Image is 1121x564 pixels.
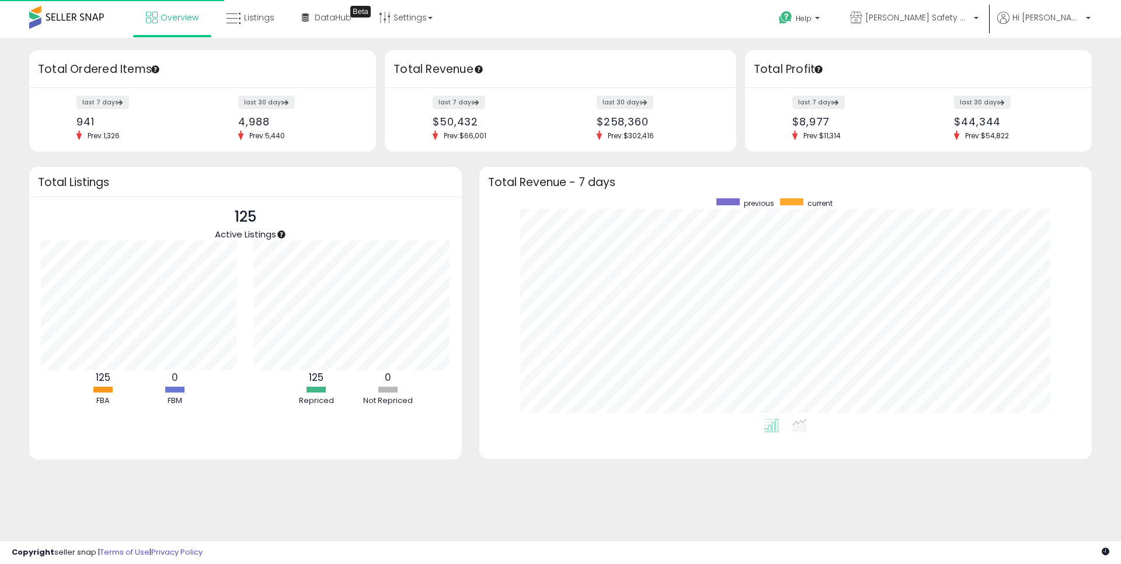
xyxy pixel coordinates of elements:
[281,395,351,407] div: Repriced
[798,131,847,141] span: Prev: $11,314
[792,96,845,109] label: last 7 days
[792,115,910,128] div: $8,977
[215,206,276,228] p: 125
[276,229,287,240] div: Tooltip anchor
[96,370,110,384] b: 125
[150,64,161,75] div: Tooltip anchor
[865,12,970,23] span: [PERSON_NAME] Safety & Supply
[385,370,391,384] b: 0
[38,61,367,78] h3: Total Ordered Items
[394,61,727,78] h3: Total Revenue
[997,12,1091,38] a: Hi [PERSON_NAME]
[744,198,774,208] span: previous
[76,96,129,109] label: last 7 days
[1012,12,1082,23] span: Hi [PERSON_NAME]
[238,115,356,128] div: 4,988
[433,96,485,109] label: last 7 days
[770,2,831,38] a: Help
[76,115,194,128] div: 941
[238,96,295,109] label: last 30 days
[244,12,274,23] span: Listings
[959,131,1015,141] span: Prev: $54,822
[68,395,138,407] div: FBA
[38,178,453,187] h3: Total Listings
[215,228,276,240] span: Active Listings
[315,12,351,23] span: DataHub
[140,395,210,407] div: FBM
[813,64,824,75] div: Tooltip anchor
[172,370,178,384] b: 0
[602,131,660,141] span: Prev: $302,416
[309,370,323,384] b: 125
[954,96,1011,109] label: last 30 days
[161,12,199,23] span: Overview
[488,178,1083,187] h3: Total Revenue - 7 days
[778,10,793,25] i: Get Help
[474,64,484,75] div: Tooltip anchor
[754,61,1083,78] h3: Total Profit
[350,6,371,17] div: Tooltip anchor
[597,115,716,128] div: $258,360
[243,131,291,141] span: Prev: 5,440
[807,198,833,208] span: current
[597,96,653,109] label: last 30 days
[796,13,812,23] span: Help
[353,395,423,407] div: Not Repriced
[433,115,552,128] div: $50,432
[82,131,126,141] span: Prev: 1,326
[954,115,1071,128] div: $44,344
[438,131,492,141] span: Prev: $66,001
